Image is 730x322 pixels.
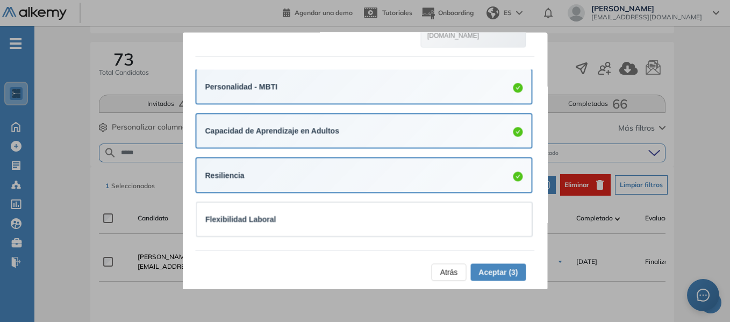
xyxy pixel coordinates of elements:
span: Atrás [440,267,458,278]
span: check-circle [513,127,523,137]
button: Atrás [432,264,467,281]
strong: Resiliencia [205,171,245,180]
span: check-circle [513,83,523,92]
strong: Personalidad - MBTI [205,82,278,91]
button: Aceptar (3) [470,264,526,281]
strong: Flexibilidad Laboral [205,215,276,224]
strong: Capacidad de Aprendizaje en Adultos [205,127,339,135]
span: Aceptar (3) [478,267,518,278]
span: check-circle [513,171,523,181]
